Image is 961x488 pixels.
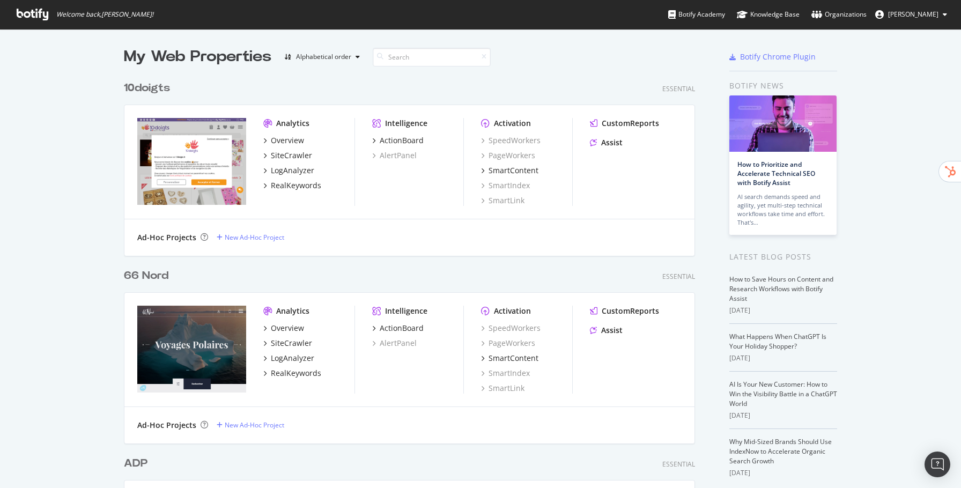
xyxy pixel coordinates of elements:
[137,232,196,243] div: Ad-Hoc Projects
[729,380,837,408] a: AI Is Your New Customer: How to Win the Visibility Battle in a ChatGPT World
[481,195,524,206] a: SmartLink
[56,10,153,19] span: Welcome back, [PERSON_NAME] !
[481,150,535,161] a: PageWorkers
[124,268,168,284] div: 66 Nord
[137,118,246,205] img: 10doigts.fr
[217,420,284,430] a: New Ad-Hoc Project
[372,135,424,146] a: ActionBoard
[137,306,246,393] img: 66nord.com
[662,272,695,281] div: Essential
[737,9,800,20] div: Knowledge Base
[729,95,837,152] img: How to Prioritize and Accelerate Technical SEO with Botify Assist
[263,150,312,161] a: SiteCrawler
[372,150,417,161] a: AlertPanel
[373,48,491,66] input: Search
[263,338,312,349] a: SiteCrawler
[372,338,417,349] a: AlertPanel
[124,80,174,96] a: 10doigts
[385,306,427,316] div: Intelligence
[729,306,837,315] div: [DATE]
[225,420,284,430] div: New Ad-Hoc Project
[280,48,364,65] button: Alphabetical order
[729,51,816,62] a: Botify Chrome Plugin
[296,54,351,60] div: Alphabetical order
[867,6,956,23] button: [PERSON_NAME]
[271,338,312,349] div: SiteCrawler
[263,353,314,364] a: LogAnalyzer
[737,160,815,187] a: How to Prioritize and Accelerate Technical SEO with Botify Assist
[124,268,173,284] a: 66 Nord
[124,456,147,471] div: ADP
[124,456,152,471] a: ADP
[372,323,424,334] a: ActionBoard
[668,9,725,20] div: Botify Academy
[271,135,304,146] div: Overview
[481,383,524,394] a: SmartLink
[481,165,538,176] a: SmartContent
[481,323,541,334] a: SpeedWorkers
[481,180,530,191] a: SmartIndex
[263,180,321,191] a: RealKeywords
[590,306,659,316] a: CustomReports
[729,275,833,303] a: How to Save Hours on Content and Research Workflows with Botify Assist
[662,84,695,93] div: Essential
[729,332,826,351] a: What Happens When ChatGPT Is Your Holiday Shopper?
[729,80,837,92] div: Botify news
[380,135,424,146] div: ActionBoard
[494,306,531,316] div: Activation
[590,325,623,336] a: Assist
[271,150,312,161] div: SiteCrawler
[494,118,531,129] div: Activation
[662,460,695,469] div: Essential
[271,368,321,379] div: RealKeywords
[888,10,938,19] span: Olivier Job
[489,165,538,176] div: SmartContent
[925,452,950,477] div: Open Intercom Messenger
[276,118,309,129] div: Analytics
[271,323,304,334] div: Overview
[124,80,170,96] div: 10doigts
[602,118,659,129] div: CustomReports
[217,233,284,242] a: New Ad-Hoc Project
[481,338,535,349] a: PageWorkers
[276,306,309,316] div: Analytics
[729,251,837,263] div: Latest Blog Posts
[740,51,816,62] div: Botify Chrome Plugin
[263,165,314,176] a: LogAnalyzer
[380,323,424,334] div: ActionBoard
[729,353,837,363] div: [DATE]
[481,135,541,146] a: SpeedWorkers
[737,193,829,227] div: AI search demands speed and agility, yet multi-step technical workflows take time and effort. Tha...
[271,180,321,191] div: RealKeywords
[385,118,427,129] div: Intelligence
[271,353,314,364] div: LogAnalyzer
[729,437,832,465] a: Why Mid-Sized Brands Should Use IndexNow to Accelerate Organic Search Growth
[601,325,623,336] div: Assist
[263,368,321,379] a: RealKeywords
[225,233,284,242] div: New Ad-Hoc Project
[124,46,271,68] div: My Web Properties
[602,306,659,316] div: CustomReports
[590,137,623,148] a: Assist
[481,353,538,364] a: SmartContent
[489,353,538,364] div: SmartContent
[481,368,530,379] a: SmartIndex
[729,468,837,478] div: [DATE]
[729,411,837,420] div: [DATE]
[590,118,659,129] a: CustomReports
[137,420,196,431] div: Ad-Hoc Projects
[271,165,314,176] div: LogAnalyzer
[811,9,867,20] div: Organizations
[601,137,623,148] div: Assist
[263,323,304,334] a: Overview
[263,135,304,146] a: Overview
